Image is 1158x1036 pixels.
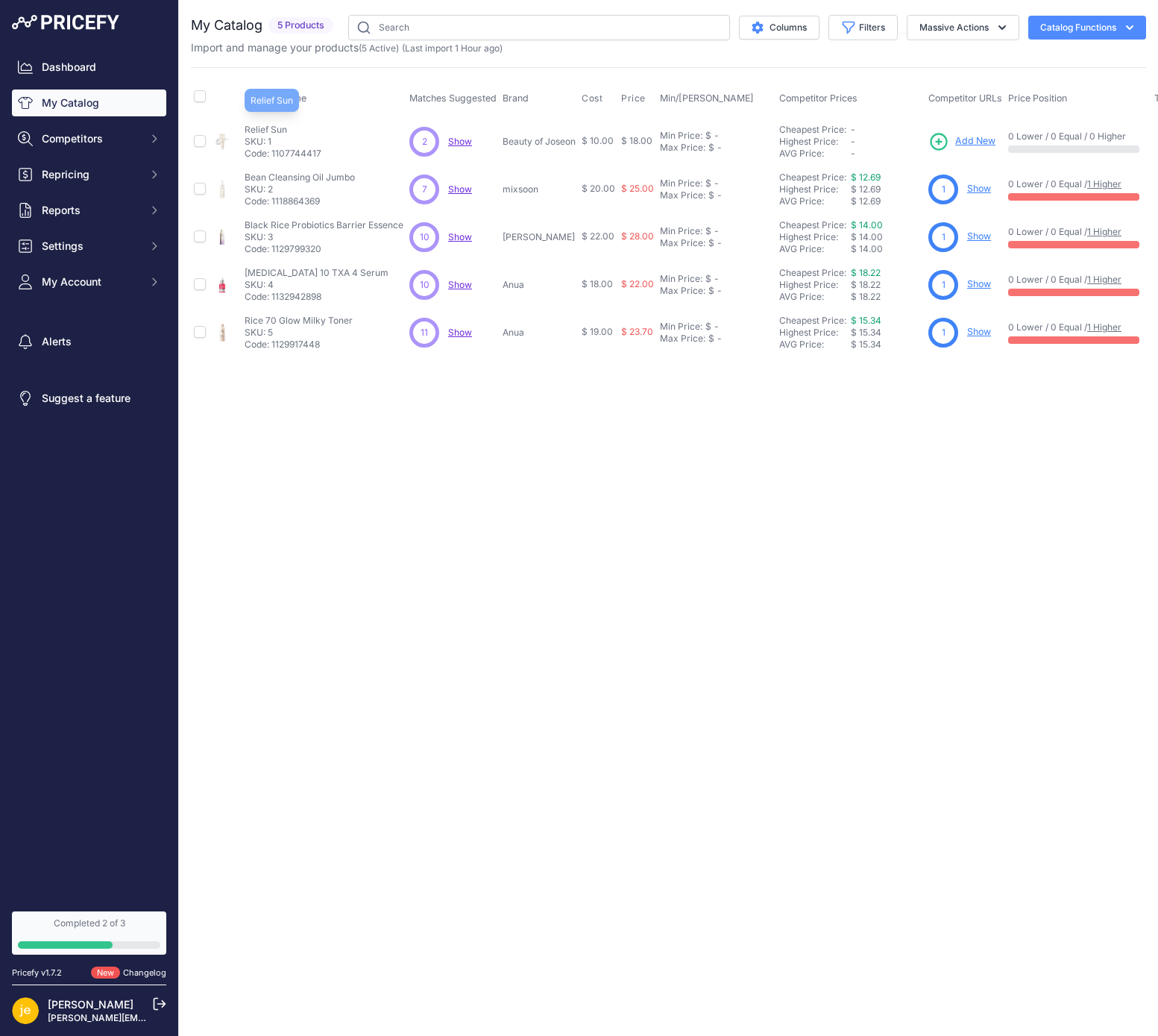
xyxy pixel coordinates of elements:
div: - [711,321,719,333]
span: Show [448,231,472,242]
span: New [91,967,120,979]
span: Repricing [42,167,139,182]
p: Code: 1107744417 [245,148,321,160]
span: $ 19.00 [582,326,613,337]
div: $ 12.69 [851,195,922,207]
div: $ [705,321,711,333]
input: Search [348,15,730,40]
span: Competitor Prices [779,92,858,104]
span: (Last import 1 Hour ago) [402,43,503,54]
a: Show [448,183,472,195]
span: $ 20.00 [582,183,615,194]
img: Pricefy Logo [12,15,119,30]
a: My Catalog [12,90,166,116]
div: Max Price: [660,333,705,345]
p: Black Rice Probiotics Barrier Essence [245,219,403,231]
span: 1 [942,278,945,292]
span: 1 [942,183,945,196]
a: Alerts [12,328,166,355]
span: $ 28.00 [621,230,654,242]
span: 1 [942,326,945,339]
div: AVG Price: [779,339,851,351]
span: 2 [422,135,427,148]
div: $ [708,333,714,345]
button: Price [621,92,649,104]
div: $ 14.00 [851,243,922,255]
a: Show [967,230,991,242]
a: Dashboard [12,54,166,81]
div: Highest Price: [779,136,851,148]
div: Max Price: [660,237,705,249]
div: Min Price: [660,273,702,285]
div: Highest Price: [779,279,851,291]
p: SKU: 2 [245,183,355,195]
a: Changelog [123,967,166,978]
div: Pricefy v1.7.2 [12,967,62,979]
button: Settings [12,233,166,260]
button: Filters [828,15,898,40]
div: - [714,237,722,249]
div: $ [705,225,711,237]
a: 5 Active [362,43,396,54]
div: - [714,333,722,345]
span: Matches Suggested [409,92,497,104]
div: $ [705,273,711,285]
p: Bean Cleansing Oil Jumbo [245,172,355,183]
a: [PERSON_NAME] [48,998,133,1011]
span: $ 14.00 [851,231,883,242]
div: Max Price: [660,285,705,297]
div: Min Price: [660,178,702,189]
p: Code: 1129917448 [245,339,353,351]
span: 5 Products [268,17,333,34]
div: Min Price: [660,225,702,237]
a: Cheapest Price: [779,219,846,230]
a: Suggest a feature [12,385,166,412]
p: Anua [503,327,576,339]
span: Price [621,92,646,104]
p: 0 Lower / 0 Equal / [1008,178,1139,190]
span: 10 [420,278,429,292]
a: Add New [928,131,995,152]
p: SKU: 5 [245,327,353,339]
span: $ 25.00 [621,183,654,194]
a: $ 12.69 [851,172,881,183]
span: - [851,124,855,135]
a: Show [448,279,472,290]
button: Repricing [12,161,166,188]
div: - [711,225,719,237]
a: $ 18.22 [851,267,881,278]
div: Min Price: [660,130,702,142]
div: AVG Price: [779,243,851,255]
div: AVG Price: [779,291,851,303]
div: $ [708,285,714,297]
p: 0 Lower / 0 Equal / [1008,226,1139,238]
span: 10 [420,230,429,244]
button: Columns [739,16,819,40]
span: Price Position [1008,92,1067,104]
a: Cheapest Price: [779,124,846,135]
div: $ 15.34 [851,339,922,351]
p: Code: 1118864369 [245,195,355,207]
span: Competitors [42,131,139,146]
a: Cheapest Price: [779,172,846,183]
div: $ [708,142,714,154]
span: My Account [42,274,139,289]
span: $ 15.34 [851,327,881,338]
p: 0 Lower / 0 Equal / [1008,321,1139,333]
span: $ 10.00 [582,135,614,146]
div: Highest Price: [779,231,851,243]
a: Show [967,278,991,289]
button: Cost [582,92,605,104]
a: $ 14.00 [851,219,883,230]
p: Import and manage your products [191,40,503,55]
a: Show [448,136,472,147]
a: 1 Higher [1087,178,1121,189]
a: Show [967,326,991,337]
span: Competitor URLs [928,92,1002,104]
div: Max Price: [660,189,705,201]
div: - [711,130,719,142]
div: - [711,273,719,285]
div: - [714,142,722,154]
p: Relief Sun [245,124,321,136]
span: $ 22.00 [582,230,614,242]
